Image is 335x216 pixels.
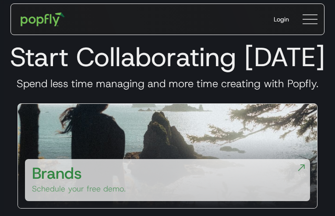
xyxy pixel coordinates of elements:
div: Login [274,15,289,24]
p: Schedule your free demo. [32,184,126,194]
a: Login [267,8,296,31]
h3: Brands [32,163,82,184]
a: home [14,6,71,32]
h3: Spend less time managing and more time creating with Popfly. [7,77,328,90]
h1: Start Collaborating [DATE] [7,41,328,73]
